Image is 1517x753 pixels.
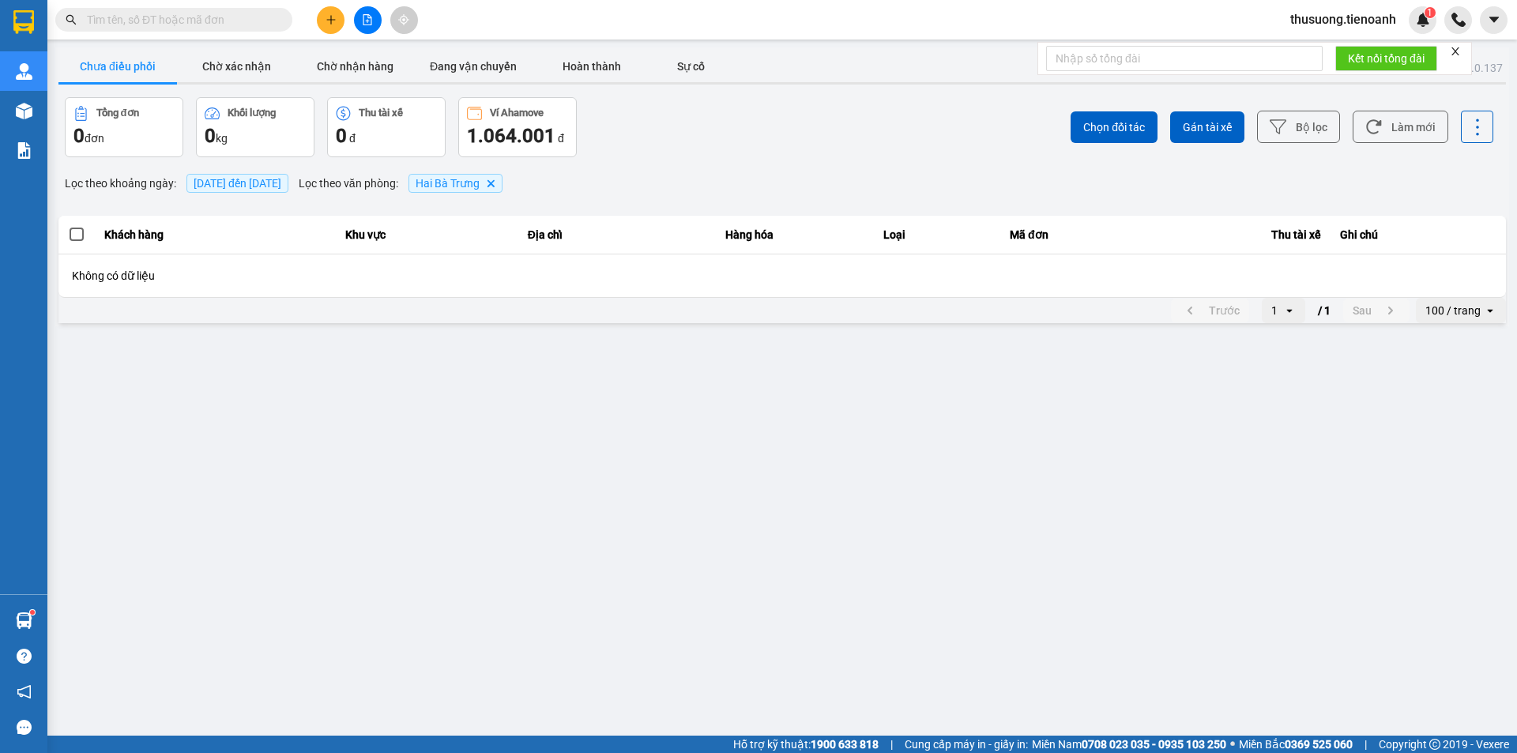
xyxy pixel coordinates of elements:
[228,107,276,119] div: Khối lượng
[1239,736,1353,753] span: Miền Bắc
[1425,7,1436,18] sup: 1
[1318,301,1331,320] span: / 1
[1450,46,1461,57] span: close
[16,103,32,119] img: warehouse-icon
[1487,13,1501,27] span: caret-down
[73,123,175,149] div: đơn
[1083,119,1145,135] span: Chọn đối tác
[1365,736,1367,753] span: |
[66,14,77,25] span: search
[1480,6,1508,34] button: caret-down
[13,10,34,34] img: logo-vxr
[16,63,32,80] img: warehouse-icon
[73,125,85,147] span: 0
[359,107,403,119] div: Thu tài xế
[1285,738,1353,751] strong: 0369 525 060
[533,51,651,82] button: Hoàn thành
[1427,7,1432,18] span: 1
[390,6,418,34] button: aim
[1425,303,1481,318] div: 100 / trang
[811,738,879,751] strong: 1900 633 818
[177,51,295,82] button: Chờ xác nhận
[17,720,32,735] span: message
[65,97,183,157] button: Tổng đơn0đơn
[205,123,306,149] div: kg
[733,736,879,753] span: Hỗ trợ kỹ thuật:
[1451,13,1466,27] img: phone-icon
[716,216,874,254] th: Hàng hóa
[194,177,281,190] span: 14/10/2025 đến 14/10/2025
[186,174,288,193] span: [DATE] đến [DATE]
[95,216,336,254] th: Khách hàng
[408,174,503,193] span: Hai Bà Trưng , close by backspace
[905,736,1028,753] span: Cung cấp máy in - giấy in:
[72,268,1493,284] div: Không có dữ liệu
[1000,216,1119,254] th: Mã đơn
[414,51,533,82] button: Đang vận chuyển
[327,97,446,157] button: Thu tài xế0 đ
[486,179,495,188] svg: Delete
[362,14,373,25] span: file-add
[295,51,414,82] button: Chờ nhận hàng
[1230,741,1235,747] span: ⚪️
[1278,9,1409,29] span: thusuong.tienoanh
[336,125,347,147] span: 0
[58,51,177,82] button: Chưa điều phối
[1046,46,1323,71] input: Nhập số tổng đài
[1170,111,1244,143] button: Gán tài xế
[874,216,1000,254] th: Loại
[458,97,577,157] button: Ví Ahamove1.064.001 đ
[518,216,716,254] th: Địa chỉ
[1482,303,1484,318] input: Selected 100 / trang.
[196,97,314,157] button: Khối lượng0kg
[17,649,32,664] span: question-circle
[416,177,480,190] span: Hai Bà Trưng
[30,610,35,615] sup: 1
[1171,299,1249,322] button: previous page. current page 1 / 1
[16,612,32,629] img: warehouse-icon
[490,107,544,119] div: Ví Ahamove
[1128,225,1321,244] div: Thu tài xế
[1257,111,1340,143] button: Bộ lọc
[205,125,216,147] span: 0
[326,14,337,25] span: plus
[1353,111,1448,143] button: Làm mới
[299,175,398,192] span: Lọc theo văn phòng :
[1348,50,1425,67] span: Kết nối tổng đài
[1343,299,1410,322] button: next page. current page 1 / 1
[317,6,344,34] button: plus
[1271,303,1278,318] div: 1
[467,125,555,147] span: 1.064.001
[398,14,409,25] span: aim
[1082,738,1226,751] strong: 0708 023 035 - 0935 103 250
[65,175,176,192] span: Lọc theo khoảng ngày :
[336,123,437,149] div: đ
[1183,119,1232,135] span: Gán tài xế
[87,11,273,28] input: Tìm tên, số ĐT hoặc mã đơn
[890,736,893,753] span: |
[1335,46,1437,71] button: Kết nối tổng đài
[1331,216,1506,254] th: Ghi chú
[1071,111,1158,143] button: Chọn đối tác
[336,216,518,254] th: Khu vực
[1484,304,1496,317] svg: open
[467,123,568,149] div: đ
[16,142,32,159] img: solution-icon
[1416,13,1430,27] img: icon-new-feature
[354,6,382,34] button: file-add
[96,107,139,119] div: Tổng đơn
[1283,304,1296,317] svg: open
[1032,736,1226,753] span: Miền Nam
[651,51,730,82] button: Sự cố
[17,684,32,699] span: notification
[1429,739,1440,750] span: copyright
